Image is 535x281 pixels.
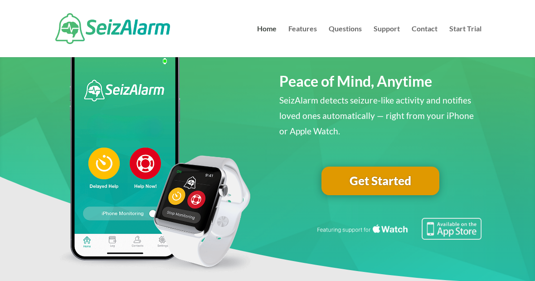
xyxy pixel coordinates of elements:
a: Featuring seizure detection support for the Apple Watch [316,231,481,242]
a: Get Started [321,167,439,196]
img: Seizure detection available in the Apple App Store. [316,218,481,239]
a: Support [374,25,400,57]
a: Home [257,25,277,57]
a: Start Trial [449,25,481,57]
a: Questions [329,25,362,57]
span: Peace of Mind, Anytime [279,72,432,90]
span: SeizAlarm detects seizure-like activity and notifies loved ones automatically — right from your i... [279,95,474,136]
a: Features [288,25,317,57]
img: seizalarm-apple-devices [53,30,256,274]
a: Contact [412,25,438,57]
img: SeizAlarm [55,13,170,44]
